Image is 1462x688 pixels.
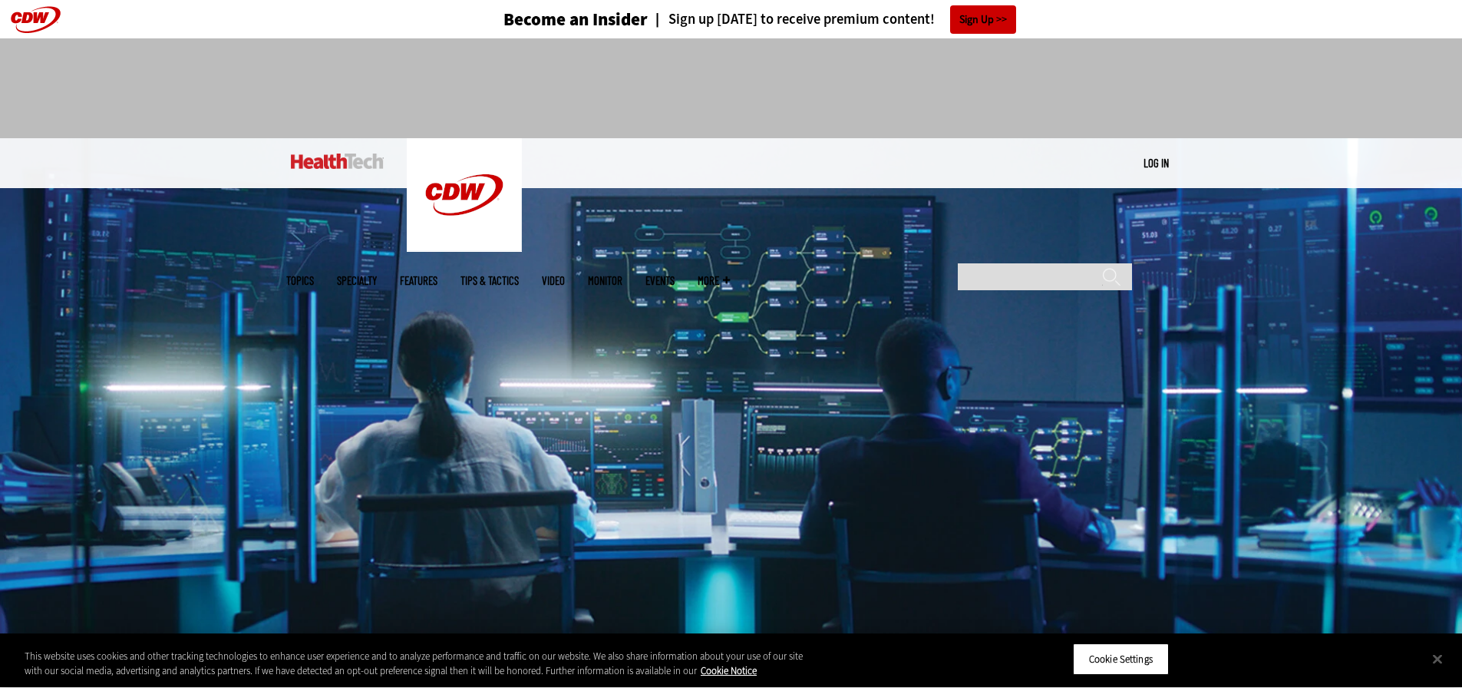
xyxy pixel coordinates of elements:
a: Sign up [DATE] to receive premium content! [648,12,935,27]
a: Sign Up [950,5,1016,34]
img: Home [291,154,384,169]
a: Tips & Tactics [460,275,519,286]
img: Home [407,138,522,252]
a: Become an Insider [446,11,648,28]
div: This website uses cookies and other tracking technologies to enhance user experience and to analy... [25,649,804,679]
a: Video [542,275,565,286]
a: Features [400,275,437,286]
a: MonITor [588,275,622,286]
span: Topics [286,275,314,286]
a: Log in [1144,156,1169,170]
iframe: advertisement [452,54,1011,123]
button: Cookie Settings [1073,643,1169,676]
span: Specialty [337,275,377,286]
div: User menu [1144,155,1169,171]
h3: Become an Insider [503,11,648,28]
button: Close [1421,642,1454,676]
a: Events [645,275,675,286]
span: More [698,275,730,286]
a: CDW [407,240,522,256]
a: More information about your privacy [701,665,757,678]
